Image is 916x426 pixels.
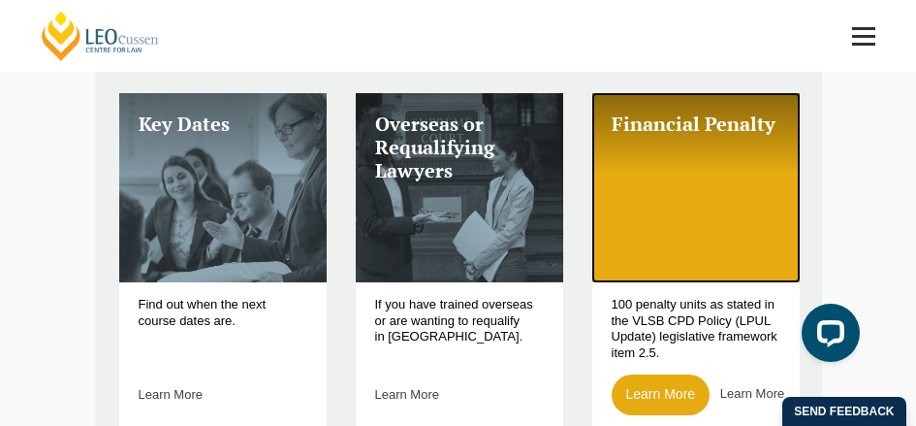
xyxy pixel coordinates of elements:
a: Learn More [375,387,439,402]
a: [PERSON_NAME] Centre for Law [39,10,162,62]
h3: Key Dates [139,113,307,136]
p: 100 penalty units as stated in the VLSB CPD Policy (LPUL Update) legislative framework item 2.5. [612,297,780,359]
a: Learn More [139,387,203,402]
a: Financial Penalty [592,93,800,282]
p: Find out when the next course dates are. [139,297,307,359]
a: Key Dates [119,93,327,282]
a: Learn More [612,375,711,415]
h3: Financial Penalty [612,113,780,136]
h3: Overseas or Requalifying Lawyers [375,113,544,182]
p: If you have trained overseas or are wanting to requalify in [GEOGRAPHIC_DATA]. [375,297,544,359]
a: Overseas or Requalifying Lawyers [356,93,563,282]
a: Learn More [720,386,784,401]
iframe: LiveChat chat widget [786,296,868,377]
